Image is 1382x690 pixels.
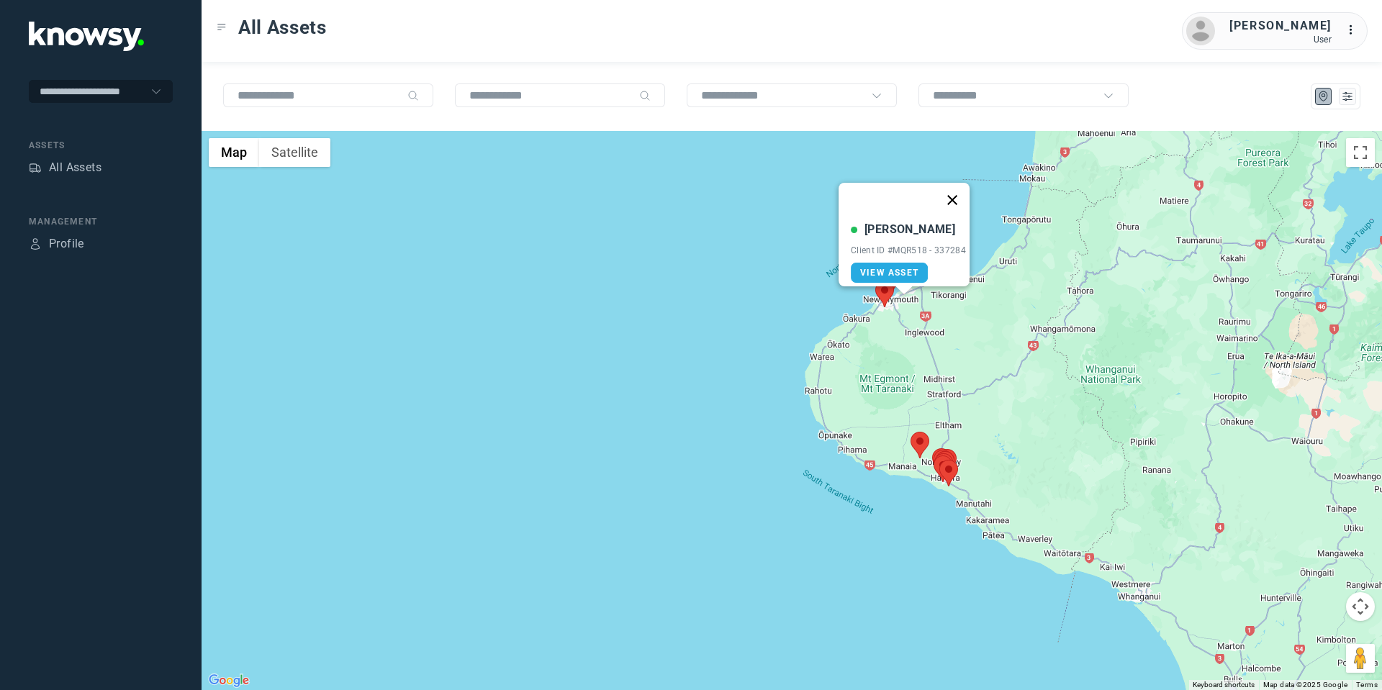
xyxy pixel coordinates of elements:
div: Management [29,215,173,228]
div: User [1229,35,1332,45]
div: [PERSON_NAME] [1229,17,1332,35]
a: Open this area in Google Maps (opens a new window) [205,671,253,690]
div: Assets [29,161,42,174]
span: All Assets [238,14,327,40]
button: Show street map [209,138,259,167]
img: avatar.png [1186,17,1215,45]
div: Search [407,90,419,101]
button: Toggle fullscreen view [1346,138,1375,167]
div: List [1341,90,1354,103]
a: AssetsAll Assets [29,159,101,176]
button: Show satellite imagery [259,138,330,167]
div: Map [1317,90,1330,103]
div: [PERSON_NAME] [864,221,955,238]
img: Application Logo [29,22,144,51]
a: ProfileProfile [29,235,84,253]
div: Profile [49,235,84,253]
div: Client ID #MQR518 - 337284 [851,245,966,255]
span: Map data ©2025 Google [1263,681,1347,689]
button: Map camera controls [1346,592,1375,621]
button: Keyboard shortcuts [1193,680,1255,690]
img: Google [205,671,253,690]
div: Assets [29,139,173,152]
div: Search [639,90,651,101]
button: Close [935,183,970,217]
a: View Asset [851,263,928,283]
div: Toggle Menu [217,22,227,32]
span: View Asset [860,268,918,278]
div: Profile [29,237,42,250]
div: : [1346,22,1363,41]
a: Terms (opens in new tab) [1356,681,1378,689]
div: All Assets [49,159,101,176]
div: : [1346,22,1363,39]
button: Drag Pegman onto the map to open Street View [1346,644,1375,673]
tspan: ... [1347,24,1361,35]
